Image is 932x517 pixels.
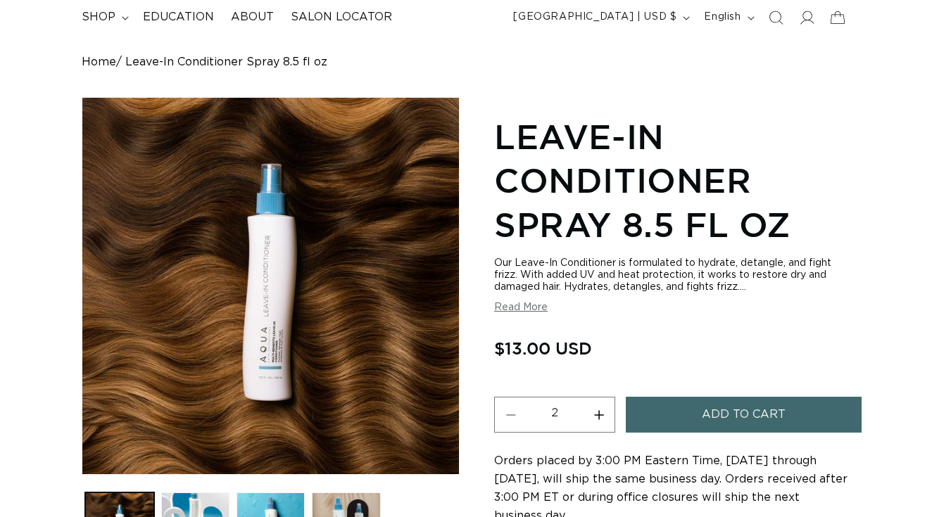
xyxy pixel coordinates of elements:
[82,56,116,69] a: Home
[282,1,401,33] a: Salon Locator
[494,335,592,362] span: $13.00 USD
[702,397,786,433] span: Add to cart
[231,10,274,25] span: About
[73,1,134,33] summary: shop
[222,1,282,33] a: About
[82,56,850,69] nav: breadcrumbs
[494,257,850,293] div: Our Leave-In Conditioner is formulated to hydrate, detangle, and fight frizz. With added UV and h...
[513,10,676,25] span: [GEOGRAPHIC_DATA] | USD $
[695,4,760,31] button: English
[505,4,695,31] button: [GEOGRAPHIC_DATA] | USD $
[704,10,741,25] span: English
[143,10,214,25] span: Education
[494,302,548,314] button: Read More
[134,1,222,33] a: Education
[291,10,392,25] span: Salon Locator
[760,2,791,33] summary: Search
[494,115,850,246] h1: Leave-In Conditioner Spray 8.5 fl oz
[125,56,327,69] span: Leave-In Conditioner Spray 8.5 fl oz
[82,10,115,25] span: shop
[626,397,862,433] button: Add to cart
